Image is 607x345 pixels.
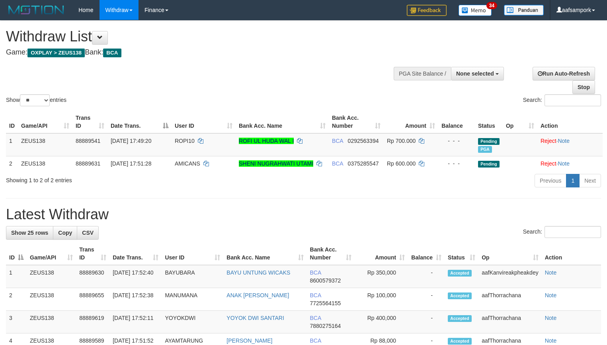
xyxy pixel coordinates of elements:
th: Game/API: activate to sort column ascending [27,242,76,265]
div: - - - [441,137,472,145]
span: 88889631 [76,160,100,167]
th: Date Trans.: activate to sort column ascending [109,242,162,265]
td: MANUMANA [162,288,223,311]
span: BCA [332,138,343,144]
a: Note [545,315,557,321]
td: 88889655 [76,288,109,311]
th: Bank Acc. Number: activate to sort column ascending [307,242,355,265]
span: BCA [310,292,321,298]
span: ROPI10 [175,138,195,144]
td: - [408,288,445,311]
span: [DATE] 17:49:20 [111,138,151,144]
span: Rp 600.000 [387,160,416,167]
h1: Latest Withdraw [6,207,601,222]
a: SHENI NUGRAHWATI UTAMI [239,160,313,167]
td: YOYOKDWI [162,311,223,333]
a: Note [545,269,557,276]
th: Op: activate to sort column ascending [478,242,541,265]
span: BCA [332,160,343,167]
span: [DATE] 17:51:28 [111,160,151,167]
th: Op: activate to sort column ascending [503,111,537,133]
h4: Game: Bank: [6,49,397,57]
a: Show 25 rows [6,226,53,240]
span: BCA [310,315,321,321]
label: Search: [523,94,601,106]
div: PGA Site Balance / [394,67,451,80]
td: aafKanvireakpheakdey [478,265,541,288]
span: Copy 0292563394 to clipboard [348,138,379,144]
span: Marked by aafnoeunsreypich [478,146,492,153]
a: ANAK [PERSON_NAME] [226,292,289,298]
img: panduan.png [504,5,544,16]
span: None selected [456,70,494,77]
span: 34 [486,2,497,9]
a: Note [558,138,570,144]
span: 88889541 [76,138,100,144]
td: ZEUS138 [27,265,76,288]
a: Reject [541,138,556,144]
td: 88889630 [76,265,109,288]
div: Showing 1 to 2 of 2 entries [6,173,247,184]
img: Feedback.jpg [407,5,447,16]
button: None selected [451,67,504,80]
td: [DATE] 17:52:11 [109,311,162,333]
span: BCA [103,49,121,57]
th: Status: activate to sort column ascending [445,242,478,265]
span: Copy 8600579372 to clipboard [310,277,341,284]
span: Copy [58,230,72,236]
span: Rp 700.000 [387,138,416,144]
span: Accepted [448,270,472,277]
td: Rp 400,000 [355,311,408,333]
span: AMICANS [175,160,200,167]
td: - [408,265,445,288]
a: Reject [541,160,556,167]
span: CSV [82,230,94,236]
td: 1 [6,133,18,156]
td: - [408,311,445,333]
td: 88889619 [76,311,109,333]
a: Next [579,174,601,187]
label: Search: [523,226,601,238]
th: Trans ID: activate to sort column ascending [72,111,107,133]
td: ZEUS138 [27,288,76,311]
th: Status [475,111,503,133]
td: aafThorrachana [478,288,541,311]
td: · [537,133,603,156]
span: Copy 0375285547 to clipboard [348,160,379,167]
label: Show entries [6,94,66,106]
th: Bank Acc. Name: activate to sort column ascending [223,242,306,265]
td: ZEUS138 [18,133,72,156]
th: Action [542,242,601,265]
span: Pending [478,138,500,145]
img: MOTION_logo.png [6,4,66,16]
span: OXPLAY > ZEUS138 [27,49,85,57]
th: Game/API: activate to sort column ascending [18,111,72,133]
a: Note [558,160,570,167]
td: [DATE] 17:52:40 [109,265,162,288]
select: Showentries [20,94,50,106]
a: 1 [566,174,580,187]
td: 2 [6,156,18,171]
td: [DATE] 17:52:38 [109,288,162,311]
a: ROFI UL HUDA WAL I [239,138,294,144]
th: User ID: activate to sort column ascending [172,111,236,133]
td: 2 [6,288,27,311]
span: Copy 7725564155 to clipboard [310,300,341,306]
th: Balance: activate to sort column ascending [408,242,445,265]
td: Rp 100,000 [355,288,408,311]
a: Previous [535,174,566,187]
th: Bank Acc. Number: activate to sort column ascending [329,111,384,133]
td: 3 [6,311,27,333]
span: BCA [310,337,321,344]
a: BAYU UNTUNG WICAKS [226,269,290,276]
th: Bank Acc. Name: activate to sort column ascending [236,111,329,133]
a: CSV [77,226,99,240]
th: Date Trans.: activate to sort column descending [107,111,172,133]
th: Amount: activate to sort column ascending [384,111,438,133]
span: Show 25 rows [11,230,48,236]
input: Search: [545,94,601,106]
td: Rp 350,000 [355,265,408,288]
h1: Withdraw List [6,29,397,45]
span: Pending [478,161,500,168]
a: Note [545,292,557,298]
